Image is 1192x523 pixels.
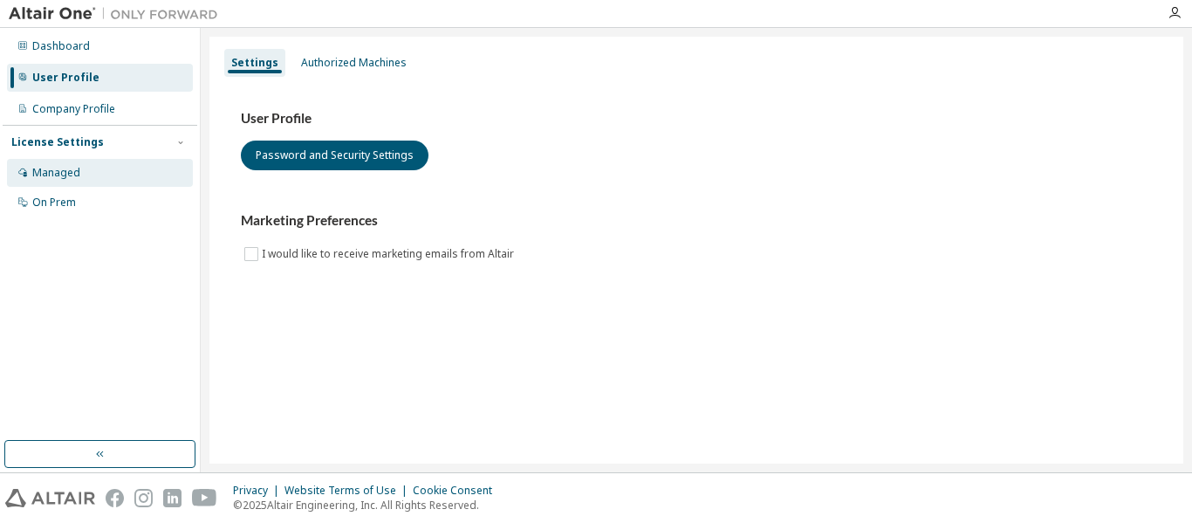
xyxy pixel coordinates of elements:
h3: Marketing Preferences [241,212,1152,230]
img: instagram.svg [134,489,153,507]
img: Altair One [9,5,227,23]
img: facebook.svg [106,489,124,507]
img: youtube.svg [192,489,217,507]
p: © 2025 Altair Engineering, Inc. All Rights Reserved. [233,498,503,513]
img: linkedin.svg [163,489,182,507]
label: I would like to receive marketing emails from Altair [262,244,517,265]
div: Authorized Machines [301,56,407,70]
div: Dashboard [32,39,90,53]
div: User Profile [32,71,99,85]
img: altair_logo.svg [5,489,95,507]
div: Company Profile [32,102,115,116]
div: Managed [32,166,80,180]
div: On Prem [32,196,76,210]
button: Password and Security Settings [241,141,428,170]
div: Settings [231,56,278,70]
div: License Settings [11,135,104,149]
div: Privacy [233,484,284,498]
h3: User Profile [241,110,1152,127]
div: Cookie Consent [413,484,503,498]
div: Website Terms of Use [284,484,413,498]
